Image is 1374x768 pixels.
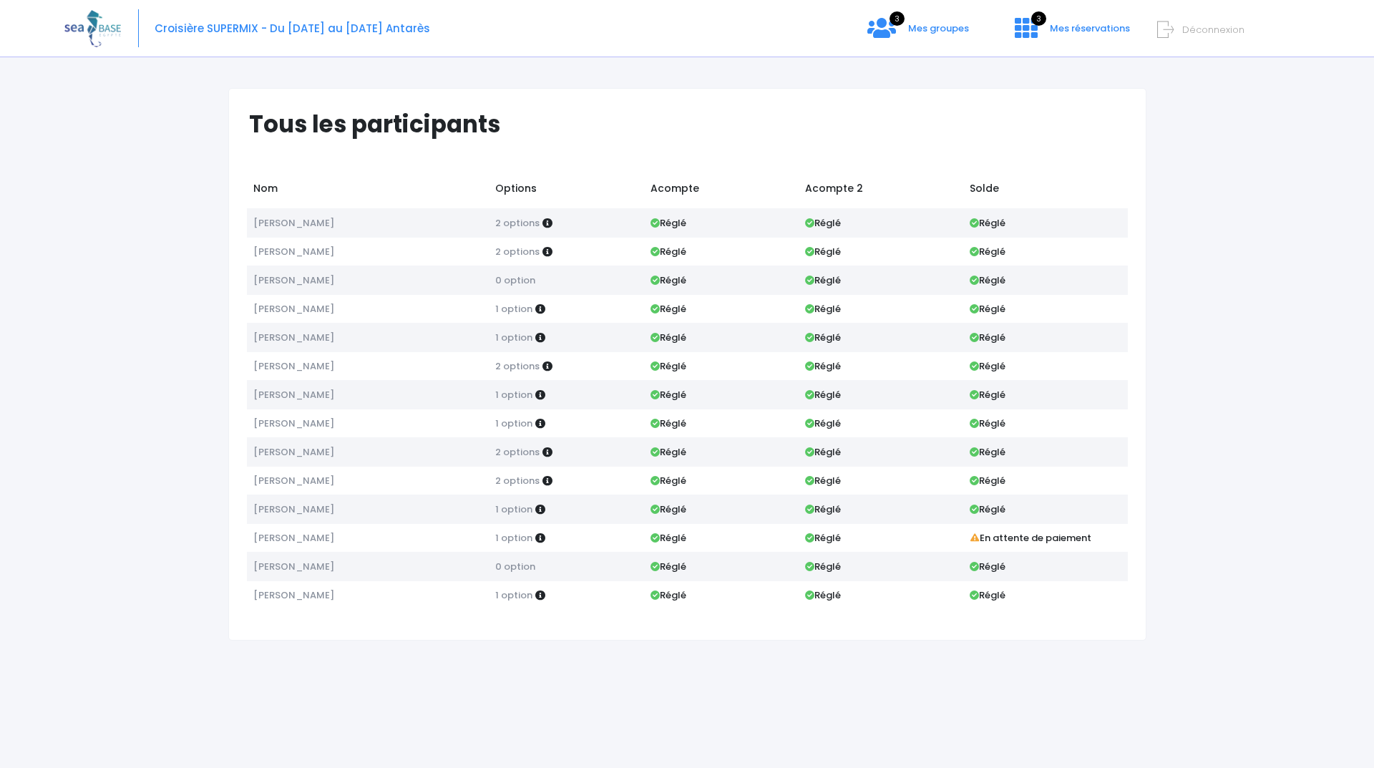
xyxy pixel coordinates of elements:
span: Déconnexion [1182,23,1244,37]
span: 0 option [495,560,535,573]
td: Nom [247,174,489,208]
strong: Réglé [651,359,686,373]
span: 1 option [495,502,532,516]
a: 3 Mes groupes [856,26,980,40]
strong: Réglé [970,417,1005,430]
strong: Réglé [805,302,841,316]
strong: Réglé [651,302,686,316]
strong: Réglé [651,531,686,545]
span: Croisière SUPERMIX - Du [DATE] au [DATE] Antarès [155,21,430,36]
span: Mes réservations [1050,21,1130,35]
strong: Réglé [805,588,841,602]
strong: Réglé [805,502,841,516]
strong: Réglé [805,474,841,487]
strong: Réglé [970,588,1005,602]
strong: Réglé [805,445,841,459]
span: 2 options [495,474,540,487]
span: 1 option [495,417,532,430]
span: 3 [890,11,905,26]
strong: Réglé [651,445,686,459]
span: [PERSON_NAME] [253,245,334,258]
strong: Réglé [805,531,841,545]
strong: Réglé [651,245,686,258]
span: [PERSON_NAME] [253,302,334,316]
span: [PERSON_NAME] [253,417,334,430]
strong: Réglé [805,245,841,258]
span: 0 option [495,273,535,287]
span: [PERSON_NAME] [253,273,334,287]
strong: Réglé [970,302,1005,316]
strong: Réglé [970,359,1005,373]
strong: Réglé [651,502,686,516]
span: Mes groupes [908,21,969,35]
strong: Réglé [970,216,1005,230]
strong: Réglé [651,417,686,430]
span: [PERSON_NAME] [253,388,334,402]
span: [PERSON_NAME] [253,331,334,344]
span: [PERSON_NAME] [253,588,334,602]
strong: Réglé [805,417,841,430]
td: Solde [963,174,1127,208]
strong: Réglé [805,359,841,373]
span: 1 option [495,388,532,402]
a: 3 Mes réservations [1003,26,1139,40]
span: [PERSON_NAME] [253,560,334,573]
span: [PERSON_NAME] [253,445,334,459]
strong: Réglé [805,273,841,287]
strong: Réglé [970,474,1005,487]
span: [PERSON_NAME] [253,216,334,230]
strong: Réglé [805,331,841,344]
h1: Tous les participants [249,110,1139,138]
span: 3 [1031,11,1046,26]
strong: Réglé [805,388,841,402]
strong: En attente de paiement [970,531,1091,545]
strong: Réglé [651,560,686,573]
strong: Réglé [651,273,686,287]
strong: Réglé [970,331,1005,344]
strong: Réglé [970,560,1005,573]
span: 1 option [495,588,532,602]
strong: Réglé [805,216,841,230]
span: [PERSON_NAME] [253,359,334,373]
span: 2 options [495,445,540,459]
span: [PERSON_NAME] [253,502,334,516]
strong: Réglé [805,560,841,573]
strong: Réglé [970,273,1005,287]
span: [PERSON_NAME] [253,474,334,487]
strong: Réglé [970,502,1005,516]
strong: Réglé [651,588,686,602]
span: [PERSON_NAME] [253,531,334,545]
span: 2 options [495,359,540,373]
strong: Réglé [970,245,1005,258]
td: Acompte [643,174,798,208]
span: 1 option [495,302,532,316]
strong: Réglé [970,445,1005,459]
span: 1 option [495,531,532,545]
span: 2 options [495,245,540,258]
strong: Réglé [651,474,686,487]
span: 2 options [495,216,540,230]
strong: Réglé [651,331,686,344]
span: 1 option [495,331,532,344]
strong: Réglé [970,388,1005,402]
strong: Réglé [651,388,686,402]
strong: Réglé [651,216,686,230]
td: Acompte 2 [799,174,963,208]
td: Options [489,174,643,208]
